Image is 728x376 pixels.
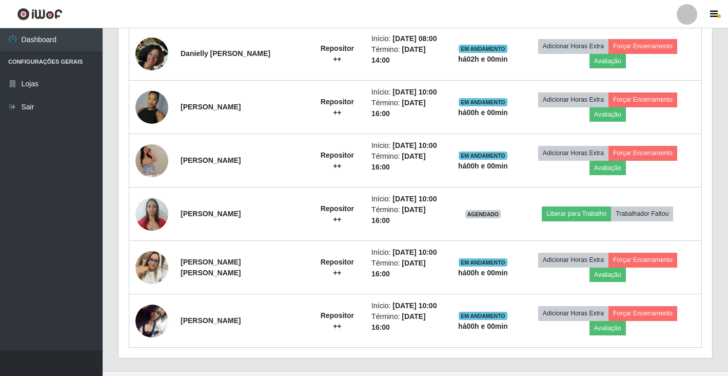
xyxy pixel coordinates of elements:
strong: Repositor ++ [321,204,354,223]
strong: Repositor ++ [321,44,354,63]
li: Início: [371,87,446,98]
button: Forçar Encerramento [608,253,677,267]
button: Adicionar Horas Extra [538,146,608,160]
strong: há 00 h e 00 min [458,322,508,330]
strong: [PERSON_NAME] [181,210,241,218]
li: Término: [371,151,446,173]
li: Início: [371,300,446,311]
time: [DATE] 10:00 [392,141,437,149]
li: Término: [371,98,446,119]
strong: Repositor ++ [321,311,354,330]
button: Forçar Encerramento [608,92,677,107]
button: Trabalhador Faltou [611,206,673,221]
button: Adicionar Horas Extra [538,92,608,107]
button: Adicionar Horas Extra [538,39,608,53]
strong: Repositor ++ [321,98,354,117]
span: EM ANDAMENTO [459,45,507,53]
img: 1757727764820.jpeg [135,25,168,83]
time: [DATE] 10:00 [392,195,437,203]
strong: [PERSON_NAME] [PERSON_NAME] [181,258,241,277]
li: Término: [371,311,446,333]
li: Término: [371,204,446,226]
time: [DATE] 10:00 [392,88,437,96]
span: EM ANDAMENTO [459,152,507,160]
strong: [PERSON_NAME] [181,156,241,164]
span: AGENDADO [465,210,501,218]
span: EM ANDAMENTO [459,98,507,106]
img: 1745850346795.jpeg [135,123,168,198]
button: Avaliação [589,54,626,68]
button: Forçar Encerramento [608,146,677,160]
strong: [PERSON_NAME] [181,316,241,325]
button: Avaliação [589,107,626,122]
button: Forçar Encerramento [608,306,677,321]
strong: há 00 h e 00 min [458,162,508,170]
button: Adicionar Horas Extra [538,306,608,321]
button: Avaliação [589,161,626,175]
li: Início: [371,194,446,204]
time: [DATE] 08:00 [392,34,437,43]
strong: Danielly [PERSON_NAME] [181,49,270,58]
strong: Repositor ++ [321,258,354,277]
time: [DATE] 10:00 [392,248,437,256]
strong: [PERSON_NAME] [181,103,241,111]
button: Liberar para Trabalho [542,206,611,221]
span: EM ANDAMENTO [459,258,507,267]
li: Término: [371,258,446,279]
button: Forçar Encerramento [608,39,677,53]
button: Adicionar Horas Extra [538,253,608,267]
img: 1753374909353.jpeg [135,192,168,236]
strong: há 02 h e 00 min [458,55,508,63]
strong: há 00 h e 00 min [458,108,508,117]
img: CoreUI Logo [17,8,63,21]
button: Avaliação [589,321,626,335]
span: EM ANDAMENTO [459,312,507,320]
li: Término: [371,44,446,66]
img: 1758026453705.jpeg [135,85,168,129]
li: Início: [371,140,446,151]
button: Avaliação [589,268,626,282]
strong: Repositor ++ [321,151,354,170]
li: Início: [371,33,446,44]
time: [DATE] 10:00 [392,302,437,310]
img: 1755998859963.jpeg [135,251,168,284]
li: Início: [371,247,446,258]
strong: há 00 h e 00 min [458,269,508,277]
img: 1757352039197.jpeg [135,305,168,337]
